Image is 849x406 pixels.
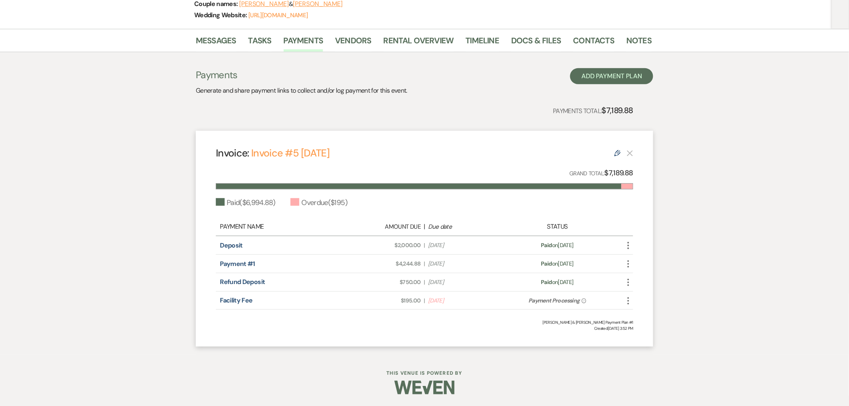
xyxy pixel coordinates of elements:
span: $4,244.88 [347,260,421,268]
a: Deposit [220,241,243,250]
strong: $7,189.88 [605,168,633,178]
span: | [424,260,425,268]
span: Paid [541,242,552,249]
a: Payment #1 [220,260,255,268]
a: Messages [196,34,236,52]
span: | [424,296,425,305]
a: Timeline [466,34,500,52]
div: Due date [429,222,502,231]
div: Overdue ( $195 ) [290,197,347,208]
div: on [DATE] [506,241,609,250]
div: on [DATE] [506,260,609,268]
span: [DATE] [428,260,502,268]
span: $2,000.00 [347,241,421,250]
button: Add Payment Plan [570,68,653,84]
a: Notes [626,34,652,52]
div: [PERSON_NAME] & [PERSON_NAME] Payment Plan #1 [216,319,633,325]
h3: Payments [196,68,407,82]
div: on [DATE] [506,278,609,286]
span: ? [582,298,586,303]
div: Status [506,222,609,231]
span: Payment Processing [528,297,579,304]
div: Paid ( $6,994.88 ) [216,197,275,208]
span: Created: [DATE] 3:52 PM [216,325,633,331]
button: [PERSON_NAME] [293,1,343,7]
a: Rental Overview [384,34,454,52]
a: Tasks [248,34,272,52]
div: Amount Due [347,222,420,231]
button: This payment plan cannot be deleted because it contains links that have been paid through Weven’s... [627,150,633,156]
p: Grand Total: [569,167,633,179]
span: Paid [541,278,552,286]
span: [DATE] [428,296,502,305]
span: Paid [541,260,552,267]
button: [PERSON_NAME] [239,1,289,7]
span: $195.00 [347,296,421,305]
div: | [343,222,506,231]
a: Payments [284,34,323,52]
a: Invoice #5 [DATE] [251,146,329,160]
div: Payment Name [220,222,343,231]
a: Facility Fee [220,296,252,304]
a: Contacts [573,34,615,52]
span: Wedding Website: [194,11,248,19]
span: $750.00 [347,278,421,286]
span: | [424,278,425,286]
span: | [424,241,425,250]
a: [URL][DOMAIN_NAME] [248,11,308,19]
strong: $7,189.88 [602,105,633,116]
a: Refund Deposit [220,278,265,286]
span: [DATE] [428,241,502,250]
img: Weven Logo [394,374,455,402]
p: Payments Total: [553,104,633,117]
span: [DATE] [428,278,502,286]
h4: Invoice: [216,146,329,160]
a: Docs & Files [511,34,561,52]
p: Generate and share payment links to collect and/or log payment for this event. [196,85,407,96]
a: Vendors [335,34,371,52]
